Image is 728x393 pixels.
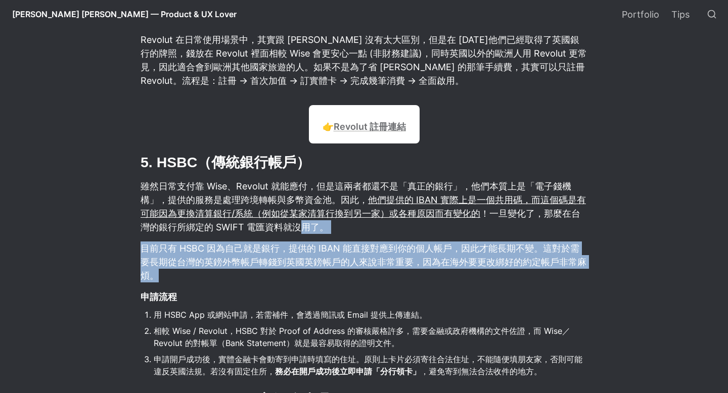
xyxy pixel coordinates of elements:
strong: 申請流程 [141,291,177,302]
li: 申請開戶成功後，實體金融卡會動寄到申請時填寫的住址。原則上卡片必須寄往合法住址，不能隨便填朋友家，否則可能違反英國法規。若沒有固定住所， ，避免寄到無法合法收件的地方。 [154,352,588,379]
p: 目前只有 HSBC 因為自己就是銀行，提供的 IBAN 能直接對應到你的個人帳戶，因此才能長期不變。這對於需要長期從台灣的英鎊外幣帳戶轉錢到英國英鎊帳戶的人來說非常重要，因為在海外要更改綁好的約... [140,240,588,284]
strong: 務必在開戶成功後立即申請「分行領卡」 [275,366,421,376]
li: 用 HSBC App 或網站申請，若需補件，會透過簡訊或 Email 提供上傳連結。 [154,307,588,322]
p: 👉 [322,118,407,135]
p: 雖然日常支付靠 Wise、Revolut 就能應付，但是這兩者都還不是「真正的銀行」，他們本質上是「電子錢機構」，提供的服務是處理跨境轉帳與多幣資金池。因此， ！一旦變化了，那麼在台灣的銀行所綁... [140,178,588,235]
h2: 5. HSBC（傳統銀行帳戶） [140,152,588,173]
li: 相較 Wise / Revolut，HSBC 對於 Proof of Address 的審核嚴格許多，需要金融或政府機構的文件佐證，而 Wise／Revolut 的對帳單（Bank Statem... [154,323,588,351]
p: Revolut 在日常使用場景中，其實跟 [PERSON_NAME] 沒有太大區別，但是在 [DATE]他們已經取得了英國銀行的牌照，錢放在 Revolut 裡面相較 Wise 會更安心一點 (... [140,31,588,89]
a: Revolut 註冊連結 [334,121,406,132]
span: [PERSON_NAME] [PERSON_NAME] — Product & UX Lover [12,9,237,19]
